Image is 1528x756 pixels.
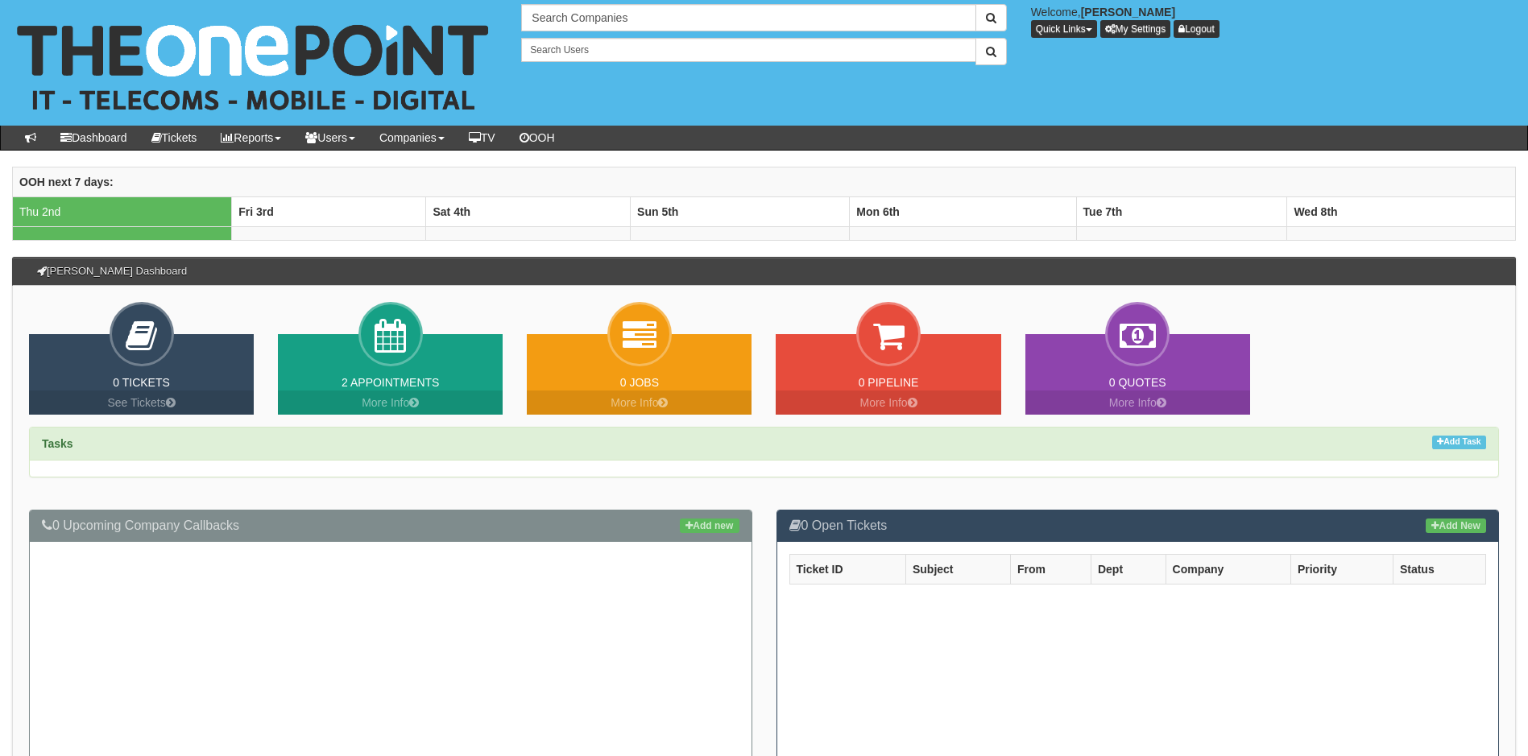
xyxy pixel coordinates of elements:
th: Company [1166,554,1290,584]
th: Mon 6th [850,196,1076,226]
th: Priority [1290,554,1393,584]
a: More Info [278,390,503,415]
th: Sun 5th [631,196,850,226]
th: OOH next 7 days: [13,167,1516,196]
a: My Settings [1100,20,1171,38]
a: See Tickets [29,390,254,415]
strong: Tasks [42,437,73,450]
a: 0 Pipeline [859,376,919,389]
a: Add New [1426,518,1486,533]
th: Ticket ID [789,554,905,584]
a: 2 Appointments [342,376,439,389]
input: Search Companies [521,4,975,31]
a: More Info [776,390,1000,415]
th: From [1010,554,1091,584]
a: More Info [527,390,752,415]
a: 0 Jobs [620,376,659,389]
a: More Info [1025,390,1250,415]
a: 0 Tickets [113,376,170,389]
th: Fri 3rd [232,196,426,226]
a: Users [293,126,367,150]
a: Reports [209,126,293,150]
button: Quick Links [1031,20,1097,38]
h3: 0 Open Tickets [789,518,1487,533]
a: Add new [680,518,739,533]
th: Subject [905,554,1010,584]
th: Sat 4th [426,196,631,226]
a: Dashboard [48,126,139,150]
a: Logout [1174,20,1220,38]
th: Wed 8th [1287,196,1516,226]
a: OOH [507,126,567,150]
th: Dept [1091,554,1166,584]
b: [PERSON_NAME] [1081,6,1175,19]
a: Companies [367,126,457,150]
a: 0 Quotes [1109,376,1166,389]
a: Tickets [139,126,209,150]
th: Status [1393,554,1485,584]
a: Add Task [1432,436,1486,449]
th: Tue 7th [1076,196,1287,226]
td: Thu 2nd [13,196,232,226]
a: TV [457,126,507,150]
h3: 0 Upcoming Company Callbacks [42,518,739,533]
input: Search Users [521,38,975,62]
div: Welcome, [1019,4,1528,38]
h3: [PERSON_NAME] Dashboard [29,258,195,285]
